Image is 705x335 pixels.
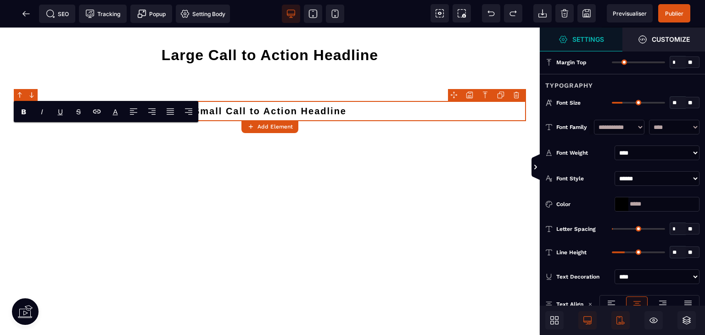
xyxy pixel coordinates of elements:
[572,36,604,43] strong: Settings
[14,101,33,122] span: Bold
[88,101,106,122] span: Link
[143,101,161,122] span: Align Center
[588,302,593,307] img: loading
[33,101,51,122] span: Italic
[179,101,198,122] span: Align Right
[137,9,166,18] span: Popup
[124,101,143,122] span: Align Left
[540,74,705,91] div: Typography
[556,123,589,132] div: Font Family
[431,4,449,22] span: View components
[545,311,564,329] span: Open Blocks
[556,59,587,66] span: Margin Top
[540,28,622,51] span: Settings
[644,311,663,329] span: Hide/Show Block
[578,311,597,329] span: Desktop Only
[453,4,471,22] span: Screenshot
[613,10,647,17] span: Previsualiser
[556,200,611,209] div: Color
[556,249,587,256] span: Line Height
[665,10,683,17] span: Publier
[51,101,69,122] span: Underline
[113,107,118,116] p: A
[622,28,705,51] span: Open Style Manager
[677,311,696,329] span: Open Layers
[257,123,293,130] strong: Add Element
[556,272,611,281] div: Text Decoration
[556,99,581,106] span: Font Size
[14,14,526,41] h1: Large Call to Action Headline
[607,4,653,22] span: Preview
[241,120,298,133] button: Add Element
[180,9,225,18] span: Setting Body
[556,174,611,183] div: Font Style
[161,101,179,122] span: Align Justify
[14,73,526,94] h2: Small Call to Action Headline
[113,107,118,116] label: Font color
[652,36,690,43] strong: Customize
[58,107,63,116] u: U
[85,9,120,18] span: Tracking
[556,148,611,157] div: Font Weight
[41,107,43,116] i: I
[556,225,596,233] span: Letter Spacing
[46,9,69,18] span: SEO
[69,101,88,122] span: Strike-through
[21,107,26,116] b: B
[76,107,81,116] s: S
[545,300,583,309] p: Text Align
[611,311,630,329] span: Mobile Only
